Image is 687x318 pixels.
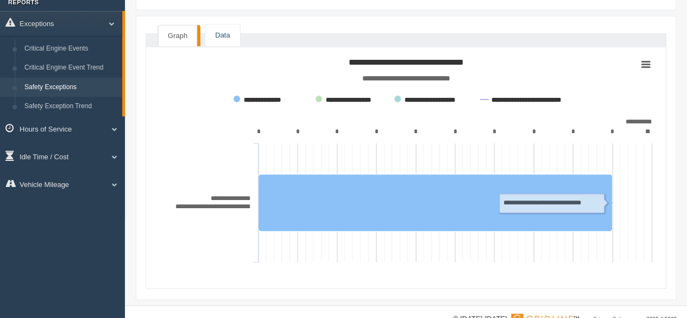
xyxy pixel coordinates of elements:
a: Critical Engine Events [20,39,122,59]
a: Critical Engine Event Trend [20,58,122,78]
a: Data [205,24,239,47]
a: Safety Exception Trend [20,97,122,116]
a: Graph [158,25,197,47]
a: Safety Exceptions [20,78,122,97]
